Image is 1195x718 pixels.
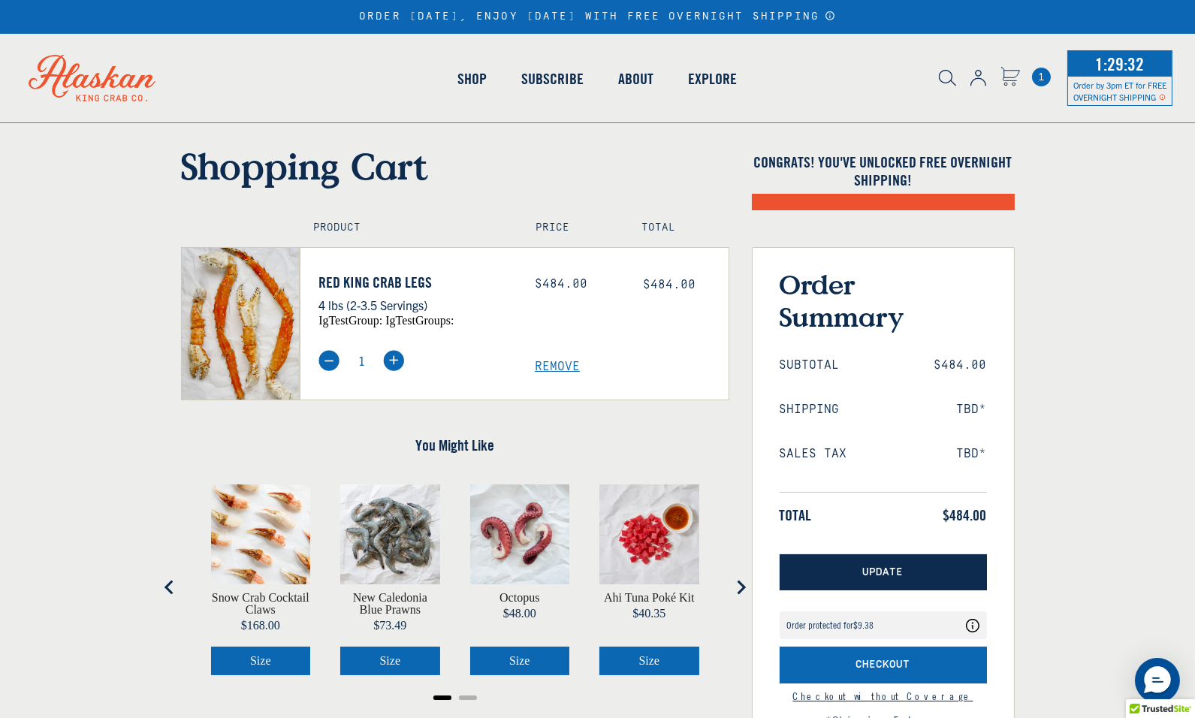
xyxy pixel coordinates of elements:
span: Checkout [856,659,910,671]
h4: You Might Like [181,436,729,454]
span: $48.00 [503,607,536,620]
img: search [939,70,956,86]
button: Next slide [726,572,756,602]
a: Remove [535,360,729,374]
button: Update [780,554,987,591]
a: View Snow Crab Cocktail Claws [211,592,311,616]
span: Shipping Notice Icon [1159,92,1166,102]
img: account [970,70,986,86]
span: igTestGroups: [385,314,454,327]
span: Update [863,566,904,579]
a: Announcement Bar Modal [825,11,836,21]
span: $484.00 [943,506,987,524]
button: Select Octopus size [470,647,570,675]
span: Size [250,654,271,667]
a: Cart [1032,68,1051,86]
img: Alaskan King Crab Co. logo [8,34,177,122]
div: Messenger Dummy Widget [1135,658,1180,703]
div: ORDER [DATE], ENJOY [DATE] WITH FREE OVERNIGHT SHIPPING [359,11,836,23]
span: igTestGroup: [318,314,382,327]
a: View Octopus [499,592,539,604]
div: product [196,469,326,690]
div: product [325,469,455,690]
img: Ahi Tuna and wasabi sauce [599,484,699,584]
a: View New Caledonia Blue Prawns [340,592,440,616]
span: $484.00 [934,358,987,373]
div: route shipping protection selector element [780,604,987,647]
div: product [455,469,585,690]
span: Shipping [780,403,840,417]
span: $40.35 [632,607,665,620]
a: Continue to checkout without Shipping Protection [793,689,973,703]
span: Subtotal [780,358,840,373]
button: Select Snow Crab Cocktail Claws size [211,647,311,675]
span: 1 [1032,68,1051,86]
div: Order protected for $9.38 [787,620,874,630]
button: Go to last slide [155,572,185,602]
a: Shop [440,36,504,122]
h4: Price [536,222,609,234]
h4: Congrats! You've unlocked FREE OVERNIGHT SHIPPING! [752,153,1015,189]
button: Go to page 2 [459,695,477,700]
span: Order by 3pm ET for FREE OVERNIGHT SHIPPING [1073,80,1166,102]
button: Select New Caledonia Blue Prawns size [340,647,440,675]
span: 1:29:32 [1091,49,1148,79]
img: Octopus on parchment paper. [470,484,570,584]
img: Red King Crab Legs - 4 lbs (2-3.5 Servings) [182,248,300,400]
img: plus [383,350,404,371]
span: $484.00 [643,278,696,291]
a: Red King Crab Legs [318,273,512,291]
a: View Ahi Tuna Poké Kit [604,592,694,604]
button: Select Ahi Tuna Poké Kit size [599,647,699,675]
img: Crab Claws [211,484,311,584]
ul: Select a slide to show [181,690,729,702]
img: Caledonia blue prawns on parchment paper [340,484,440,584]
span: $73.49 [373,619,406,632]
div: $484.00 [535,277,620,291]
span: Size [509,654,530,667]
button: Checkout with Shipping Protection included for an additional fee as listed above [780,647,987,683]
img: minus [318,350,339,371]
span: $168.00 [241,619,280,632]
h4: Total [641,222,715,234]
a: Cart [1000,67,1020,89]
span: Size [638,654,659,667]
button: Go to page 1 [433,695,451,700]
span: Sales Tax [780,447,847,461]
div: product [584,469,714,690]
a: Explore [671,36,754,122]
span: Total [780,506,812,524]
span: Size [379,654,400,667]
a: About [601,36,671,122]
h3: Order Summary [780,268,987,333]
div: Coverage Options [780,611,987,639]
p: 4 lbs (2-3.5 Servings) [318,295,512,315]
a: Subscribe [504,36,601,122]
h4: Product [313,222,503,234]
h1: Shopping Cart [181,144,729,188]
